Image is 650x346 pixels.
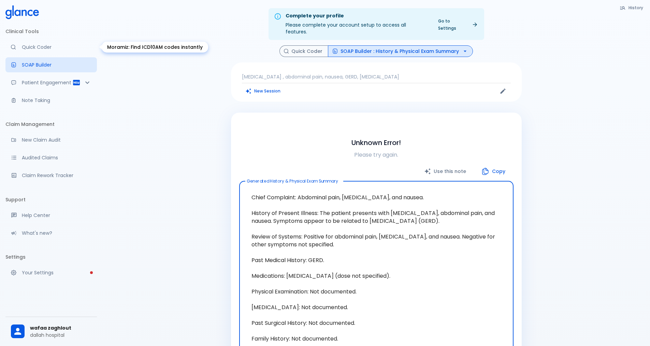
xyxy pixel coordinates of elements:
p: dallah hospital [30,332,91,338]
a: View audited claims [5,150,97,165]
p: Quick Coder [22,44,91,51]
button: Quick Coder [279,45,328,57]
li: Support [5,191,97,208]
button: History [616,3,647,13]
div: Complete your profile [286,12,429,20]
p: Patient Engagement [22,79,72,86]
a: Audit a new claim [5,132,97,147]
div: Patient Reports & Referrals [5,75,97,90]
p: Your Settings [22,269,91,276]
a: Please complete account setup [5,265,97,280]
a: Moramiz: Find ICD10AM codes instantly [5,40,97,55]
button: Edit [498,86,508,96]
p: Please try again. [239,151,514,159]
div: Please complete your account setup to access all features. [286,10,429,38]
div: Recent updates and feature releases [5,226,97,241]
p: Help Center [22,212,91,219]
span: wafaa zaghlout [30,325,91,332]
p: Audited Claims [22,154,91,161]
button: SOAP Builder : History & Physical Exam Summary [328,45,473,57]
p: What's new? [22,230,91,236]
p: Claim Rework Tracker [22,172,91,179]
p: New Claim Audit [22,136,91,143]
button: Use this note [417,164,474,178]
p: Note Taking [22,97,91,104]
a: Go to Settings [434,16,481,33]
p: SOAP Builder [22,61,91,68]
button: Copy [474,164,514,178]
li: Claim Management [5,116,97,132]
p: [MEDICAL_DATA] , abdominal pain, nausea, GERD, [MEDICAL_DATA] [242,73,511,80]
a: Docugen: Compose a clinical documentation in seconds [5,57,97,72]
a: Advanced note-taking [5,93,97,108]
h6: Unknown Error! [239,137,514,148]
div: wafaa zaghloutdallah hospital [5,320,97,343]
button: Clears all inputs and results. [242,86,285,96]
div: Moramiz: Find ICD10AM codes instantly [102,42,208,53]
li: Clinical Tools [5,23,97,40]
li: Settings [5,249,97,265]
a: Get help from our support team [5,208,97,223]
a: Monitor progress of claim corrections [5,168,97,183]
